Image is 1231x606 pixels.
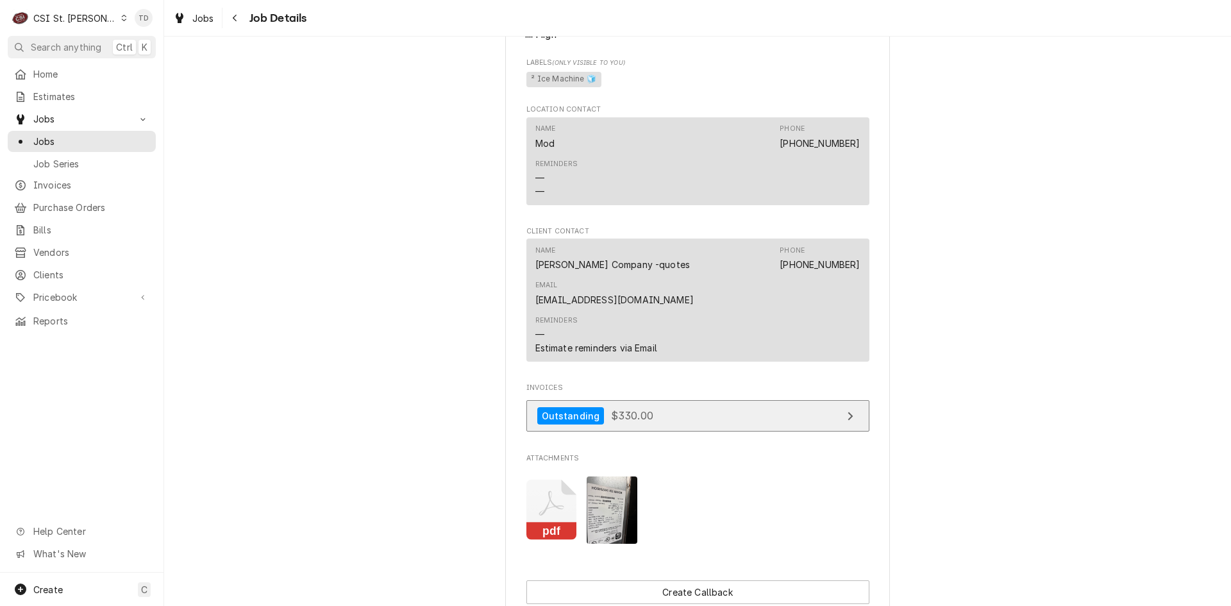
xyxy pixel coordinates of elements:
[225,8,246,28] button: Navigate back
[526,453,869,464] span: Attachments
[535,185,544,198] div: —
[192,12,214,25] span: Jobs
[33,223,149,237] span: Bills
[526,453,869,553] div: Attachments
[8,287,156,308] a: Go to Pricebook
[8,36,156,58] button: Search anythingCtrlK
[8,153,156,174] a: Job Series
[8,86,156,107] a: Estimates
[246,10,307,27] span: Job Details
[33,246,149,259] span: Vendors
[526,117,869,211] div: Location Contact List
[535,159,578,169] div: Reminders
[526,580,869,604] div: Button Group Row
[8,310,156,332] a: Reports
[33,290,130,304] span: Pricebook
[526,117,869,205] div: Contact
[535,316,578,326] div: Reminders
[780,246,860,271] div: Phone
[611,409,653,422] span: $330.00
[8,264,156,285] a: Clients
[526,72,601,87] span: ² Ice Machine 🧊
[535,280,694,306] div: Email
[780,259,860,270] a: [PHONE_NUMBER]
[535,124,556,134] div: Name
[537,407,605,425] div: Outstanding
[135,9,153,27] div: TD
[33,90,149,103] span: Estimates
[141,583,147,596] span: C
[12,9,29,27] div: C
[33,547,148,560] span: What's New
[526,400,869,432] a: View Invoice
[535,124,556,149] div: Name
[168,8,219,29] a: Jobs
[8,108,156,130] a: Go to Jobs
[8,242,156,263] a: Vendors
[526,226,869,237] span: Client Contact
[116,40,133,54] span: Ctrl
[535,159,578,198] div: Reminders
[8,174,156,196] a: Invoices
[8,63,156,85] a: Home
[780,246,805,256] div: Phone
[8,543,156,564] a: Go to What's New
[31,40,101,54] span: Search anything
[535,246,556,256] div: Name
[535,341,657,355] div: Estimate reminders via Email
[33,112,130,126] span: Jobs
[8,219,156,240] a: Bills
[8,131,156,152] a: Jobs
[526,476,577,544] button: pdf
[142,40,147,54] span: K
[526,383,869,438] div: Invoices
[33,314,149,328] span: Reports
[33,157,149,171] span: Job Series
[535,171,544,185] div: —
[780,124,805,134] div: Phone
[780,138,860,149] a: [PHONE_NUMBER]
[526,239,869,361] div: Contact
[526,580,869,604] button: Create Callback
[526,226,869,367] div: Client Contact
[535,246,691,271] div: Name
[780,124,860,149] div: Phone
[535,328,544,341] div: —
[33,178,149,192] span: Invoices
[33,67,149,81] span: Home
[12,9,29,27] div: CSI St. Louis's Avatar
[33,201,149,214] span: Purchase Orders
[33,525,148,538] span: Help Center
[33,135,149,148] span: Jobs
[526,239,869,367] div: Client Contact List
[135,9,153,27] div: Tim Devereux's Avatar
[526,105,869,115] span: Location Contact
[8,197,156,218] a: Purchase Orders
[535,316,657,355] div: Reminders
[526,58,869,68] span: Labels
[535,137,555,150] div: Mod
[535,294,694,305] a: [EMAIL_ADDRESS][DOMAIN_NAME]
[587,476,637,544] img: z7d1Gv1wRcez6zBpyDk0
[526,466,869,554] span: Attachments
[535,258,691,271] div: [PERSON_NAME] Company -quotes
[33,268,149,282] span: Clients
[535,280,558,290] div: Email
[552,59,624,66] span: (Only Visible to You)
[526,58,869,89] div: [object Object]
[526,70,869,89] span: [object Object]
[33,12,117,25] div: CSI St. [PERSON_NAME]
[526,105,869,210] div: Location Contact
[33,584,63,595] span: Create
[526,383,869,393] span: Invoices
[8,521,156,542] a: Go to Help Center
